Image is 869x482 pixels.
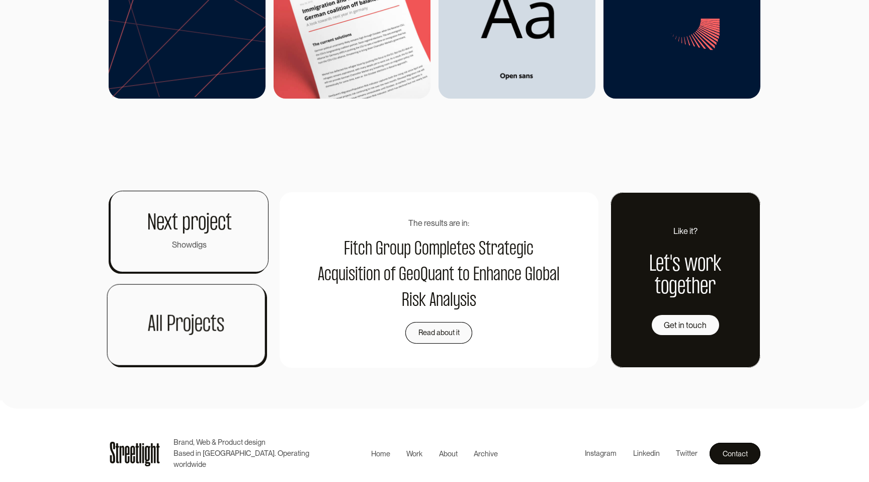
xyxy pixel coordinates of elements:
[439,449,458,460] div: About
[611,192,760,368] a: Like it?Let's work togetherGet in touch
[371,449,390,460] div: Home
[710,443,760,464] a: Contact
[625,446,668,461] a: Linkedin
[668,446,706,461] a: Twitter
[110,191,269,272] a: Next projectShowdigs
[466,447,506,462] a: Archive
[406,449,422,460] div: Work
[430,447,465,462] a: About
[585,448,617,459] div: Instagram
[147,212,232,235] h1: Next project
[172,238,207,251] div: Showdigs
[173,448,324,470] p: Based in [GEOGRAPHIC_DATA]. Operating worldwide
[633,448,660,459] div: Linkedin
[148,314,225,337] h1: All Projects
[408,217,469,229] div: The results are in:
[577,446,625,461] a: Instagram
[405,322,472,343] a: Read about it
[676,448,698,459] div: Twitter
[418,327,460,339] div: Read about it
[673,225,698,237] div: Like it?
[398,447,430,462] a: Work
[173,437,324,448] p: Brand, Web & Product design
[664,319,707,331] div: Get in touch
[474,449,498,460] div: Archive
[619,254,752,298] h1: Let's work together
[363,447,398,462] a: Home
[723,448,748,460] div: Contact
[312,237,565,314] p: Fitch Group Completes Strategic Acquisition of GeoQuant to Enhance Global Risk Analysis
[107,284,266,366] a: All Projects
